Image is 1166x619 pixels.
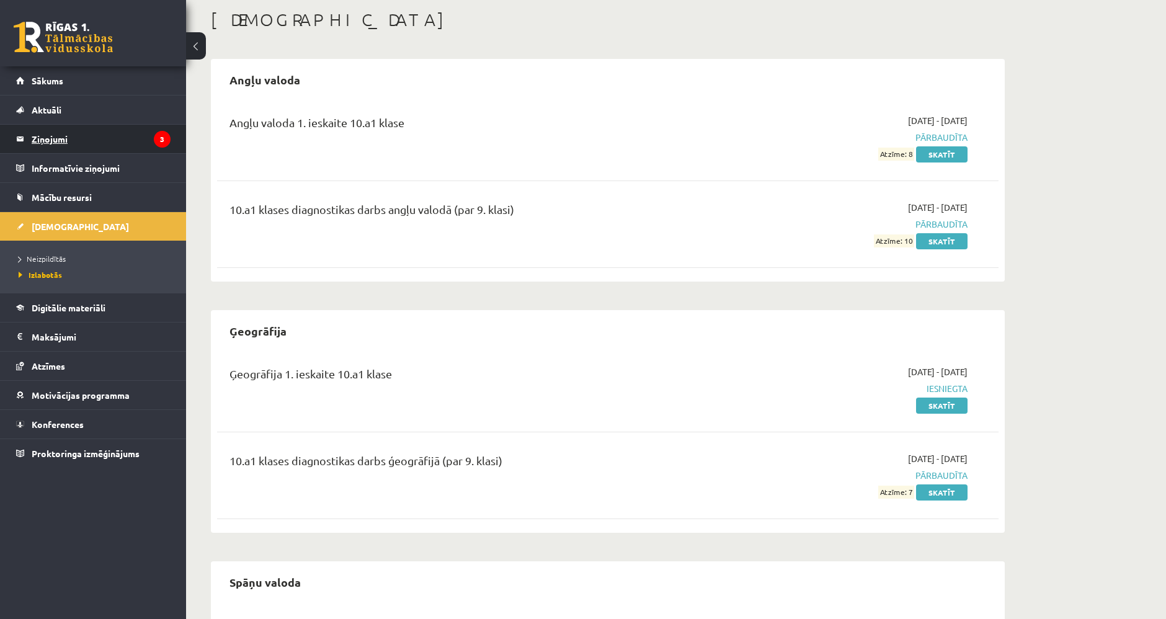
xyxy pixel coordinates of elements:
span: Atzīme: 7 [878,486,914,499]
a: Proktoringa izmēģinājums [16,439,171,468]
span: Aktuāli [32,104,61,115]
span: Pārbaudīta [734,131,968,144]
span: Mācību resursi [32,192,92,203]
a: Mācību resursi [16,183,171,212]
i: 3 [154,131,171,148]
a: Neizpildītās [19,253,174,264]
a: Maksājumi [16,323,171,351]
a: Motivācijas programma [16,381,171,409]
legend: Ziņojumi [32,125,171,153]
span: [DEMOGRAPHIC_DATA] [32,221,129,232]
a: Skatīt [916,146,968,163]
span: Atzīme: 10 [874,234,914,247]
a: Sākums [16,66,171,95]
a: Digitālie materiāli [16,293,171,322]
a: Informatīvie ziņojumi [16,154,171,182]
h2: Angļu valoda [217,65,313,94]
span: Pārbaudīta [734,469,968,482]
a: Aktuāli [16,96,171,124]
span: Neizpildītās [19,254,66,264]
div: Ģeogrāfija 1. ieskaite 10.a1 klase [229,365,715,388]
span: Sākums [32,75,63,86]
h2: Ģeogrāfija [217,316,299,345]
span: Motivācijas programma [32,390,130,401]
span: [DATE] - [DATE] [908,201,968,214]
span: [DATE] - [DATE] [908,452,968,465]
span: Atzīmes [32,360,65,372]
a: [DEMOGRAPHIC_DATA] [16,212,171,241]
span: Proktoringa izmēģinājums [32,448,140,459]
h1: [DEMOGRAPHIC_DATA] [211,9,1005,30]
legend: Maksājumi [32,323,171,351]
legend: Informatīvie ziņojumi [32,154,171,182]
span: [DATE] - [DATE] [908,114,968,127]
div: 10.a1 klases diagnostikas darbs ģeogrāfijā (par 9. klasi) [229,452,715,475]
a: Skatīt [916,484,968,501]
span: Konferences [32,419,84,430]
a: Ziņojumi3 [16,125,171,153]
span: Iesniegta [734,382,968,395]
a: Atzīmes [16,352,171,380]
span: Izlabotās [19,270,62,280]
h2: Spāņu valoda [217,568,313,597]
span: [DATE] - [DATE] [908,365,968,378]
a: Konferences [16,410,171,439]
span: Digitālie materiāli [32,302,105,313]
span: Atzīme: 8 [878,148,914,161]
div: 10.a1 klases diagnostikas darbs angļu valodā (par 9. klasi) [229,201,715,224]
a: Rīgas 1. Tālmācības vidusskola [14,22,113,53]
span: Pārbaudīta [734,218,968,231]
div: Angļu valoda 1. ieskaite 10.a1 klase [229,114,715,137]
a: Skatīt [916,233,968,249]
a: Skatīt [916,398,968,414]
a: Izlabotās [19,269,174,280]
